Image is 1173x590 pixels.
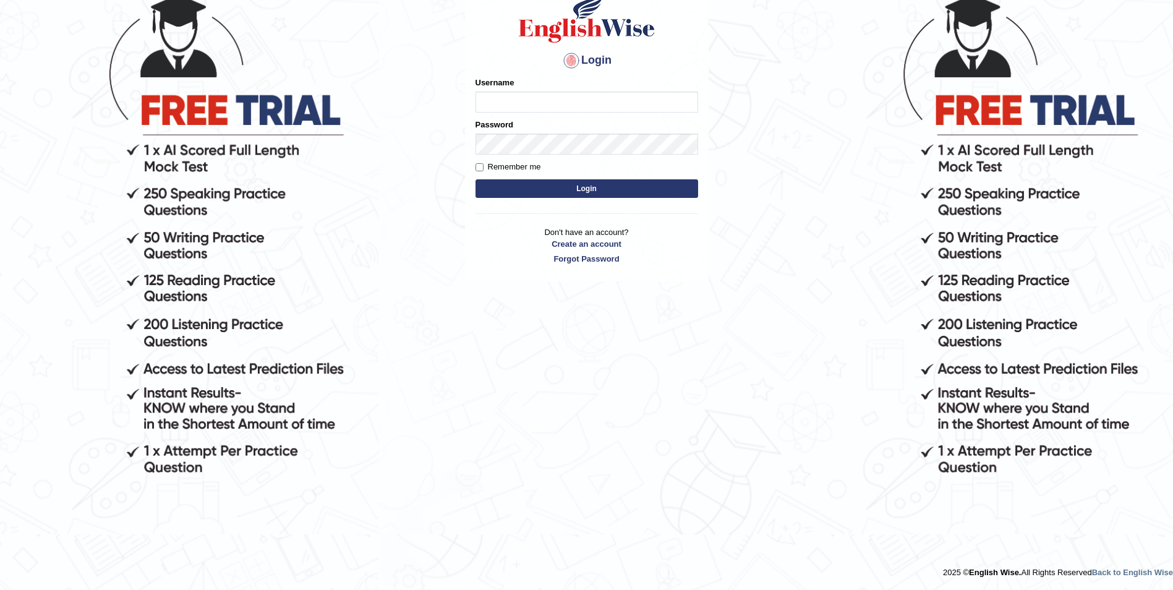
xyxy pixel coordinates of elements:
[969,568,1021,577] strong: English Wise.
[476,179,698,198] button: Login
[476,226,698,265] p: Don't have an account?
[476,163,484,171] input: Remember me
[943,560,1173,578] div: 2025 © All Rights Reserved
[476,119,513,130] label: Password
[476,77,514,88] label: Username
[476,238,698,250] a: Create an account
[476,253,698,265] a: Forgot Password
[476,161,541,173] label: Remember me
[1092,568,1173,577] a: Back to English Wise
[476,51,698,71] h4: Login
